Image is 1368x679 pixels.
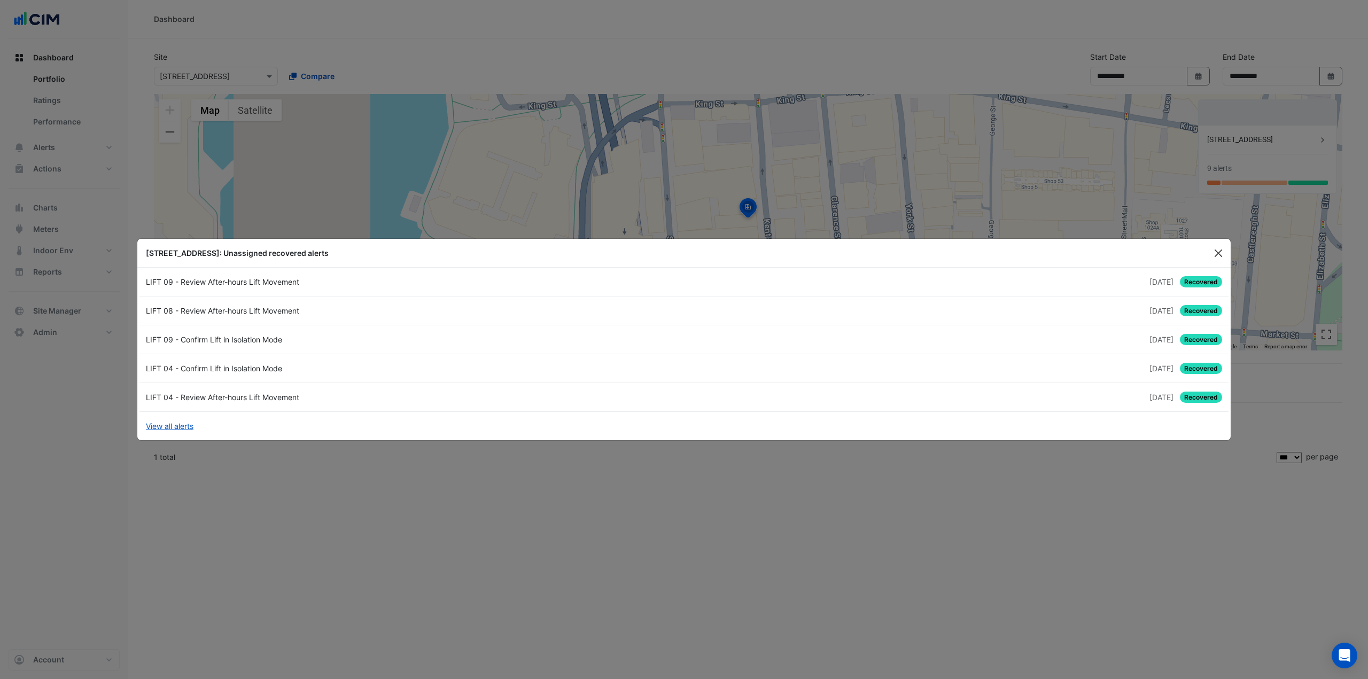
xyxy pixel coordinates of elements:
[1149,364,1173,373] span: Thu 04-Sep-2025 21:00 AEST
[139,334,684,345] div: LIFT 09 - Confirm Lift in Isolation Mode
[139,276,684,287] div: LIFT 09 - Review After-hours Lift Movement
[1149,393,1173,402] span: Tue 19-Aug-2025 00:00 AEST
[1180,363,1222,374] span: Recovered
[1149,277,1173,286] span: Sun 12-Oct-2025 02:45 AEDT
[139,363,684,374] div: LIFT 04 - Confirm Lift in Isolation Mode
[139,392,684,403] div: LIFT 04 - Review After-hours Lift Movement
[1149,335,1173,344] span: Wed 10-Sep-2025 12:45 AEST
[139,305,684,316] div: LIFT 08 - Review After-hours Lift Movement
[1180,334,1222,345] span: Recovered
[1180,276,1222,287] span: Recovered
[1149,306,1173,315] span: Sun 12-Oct-2025 00:45 AEDT
[1332,643,1357,668] div: Open Intercom Messenger
[146,420,193,432] a: View all alerts
[1180,392,1222,403] span: Recovered
[146,248,329,257] b: [STREET_ADDRESS]: Unassigned recovered alerts
[1180,305,1222,316] span: Recovered
[1210,245,1226,261] button: Close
